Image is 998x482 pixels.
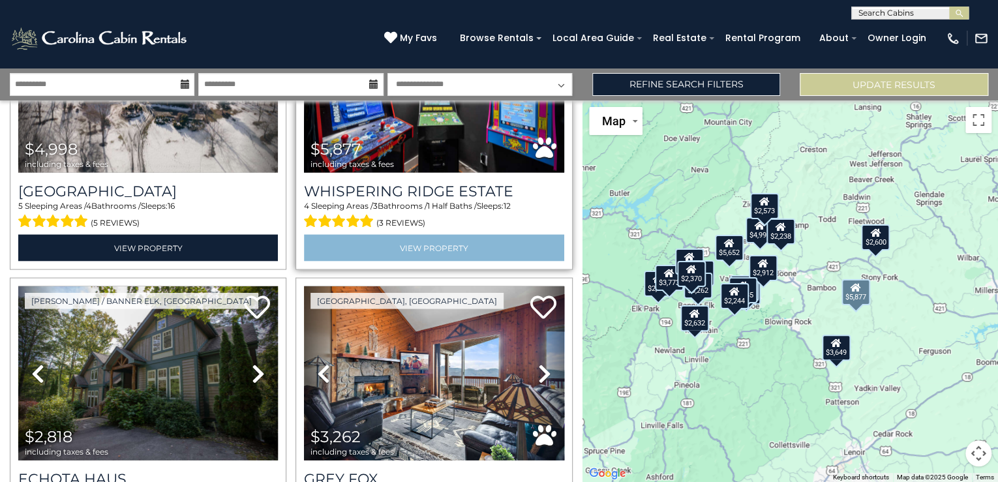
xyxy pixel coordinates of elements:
[729,277,757,303] div: $5,835
[310,427,361,445] span: $3,262
[592,73,781,96] a: Refine Search Filters
[25,159,108,168] span: including taxes & fees
[589,107,643,135] button: Change map style
[719,28,807,48] a: Rental Program
[680,305,709,331] div: $2,632
[715,235,744,261] div: $5,652
[453,28,540,48] a: Browse Rentals
[427,200,477,210] span: 1 Half Baths /
[766,218,795,244] div: $2,238
[813,28,855,48] a: About
[976,474,994,481] a: Terms (opens in new tab)
[304,200,564,231] div: Sleeping Areas / Bathrooms / Sleeps:
[897,474,968,481] span: Map data ©2025 Google
[504,200,511,210] span: 12
[644,270,673,296] div: $2,421
[10,25,190,52] img: White-1-2.png
[25,427,72,445] span: $2,818
[800,73,988,96] button: Update Results
[731,275,759,301] div: $5,253
[861,28,933,48] a: Owner Login
[750,192,779,218] div: $2,573
[373,200,378,210] span: 3
[25,139,78,158] span: $4,998
[18,182,278,200] h3: Wolf Ridge Lodge
[18,200,23,210] span: 5
[746,217,774,243] div: $4,998
[546,28,641,48] a: Local Area Guide
[384,31,440,46] a: My Favs
[400,31,437,45] span: My Favs
[91,214,140,231] span: (5 reviews)
[310,139,361,158] span: $5,877
[18,234,278,261] a: View Property
[86,200,91,210] span: 4
[310,159,394,168] span: including taxes & fees
[965,440,991,466] button: Map camera controls
[946,31,960,46] img: phone-regular-white.png
[646,28,713,48] a: Real Estate
[822,334,851,360] div: $3,649
[304,200,309,210] span: 4
[749,254,778,280] div: $2,912
[376,214,425,231] span: (3 reviews)
[18,286,278,460] img: thumbnail_163274762.jpeg
[18,200,278,231] div: Sleeping Areas / Bathrooms / Sleeps:
[310,292,504,309] a: [GEOGRAPHIC_DATA], [GEOGRAPHIC_DATA]
[677,260,706,286] div: $2,370
[310,447,394,455] span: including taxes & fees
[686,260,715,286] div: $6,086
[841,279,870,305] div: $5,877
[18,182,278,200] a: [GEOGRAPHIC_DATA]
[530,294,556,322] a: Add to favorites
[25,292,258,309] a: [PERSON_NAME] / Banner Elk, [GEOGRAPHIC_DATA]
[862,224,890,250] div: $2,600
[974,31,988,46] img: mail-regular-white.png
[586,465,629,482] img: Google
[965,107,991,133] button: Toggle fullscreen view
[684,273,712,299] div: $3,262
[304,234,564,261] a: View Property
[833,473,889,482] button: Keyboard shortcuts
[168,200,175,210] span: 16
[655,264,684,290] div: $3,773
[675,248,704,274] div: $3,466
[720,282,749,309] div: $2,244
[602,114,626,128] span: Map
[304,286,564,460] img: thumbnail_163977837.jpeg
[304,182,564,200] a: Whispering Ridge Estate
[25,447,108,455] span: including taxes & fees
[586,465,629,482] a: Open this area in Google Maps (opens a new window)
